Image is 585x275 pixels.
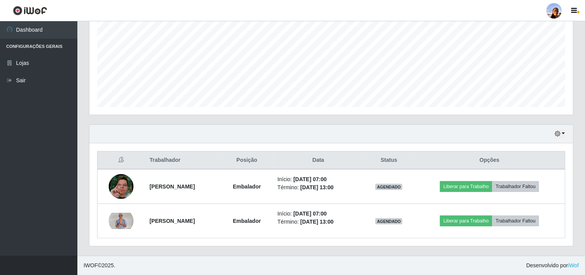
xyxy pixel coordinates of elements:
span: AGENDADO [375,218,402,224]
button: Liberar para Trabalho [440,181,492,192]
th: Trabalhador [145,151,221,170]
th: Data [273,151,364,170]
strong: Embalador [233,183,261,190]
li: Término: [277,183,359,192]
span: © 2025 . [84,261,115,270]
strong: [PERSON_NAME] [149,218,195,224]
li: Término: [277,218,359,226]
time: [DATE] 07:00 [293,210,327,217]
span: AGENDADO [375,184,402,190]
button: Liberar para Trabalho [440,216,492,226]
th: Posição [221,151,273,170]
time: [DATE] 07:00 [293,176,327,182]
time: [DATE] 13:00 [300,184,334,190]
span: Desenvolvido por [526,261,579,270]
li: Início: [277,175,359,183]
img: CoreUI Logo [13,6,47,15]
strong: [PERSON_NAME] [149,183,195,190]
span: IWOF [84,262,98,268]
a: iWof [568,262,579,268]
img: 1673728165855.jpeg [109,165,133,209]
button: Trabalhador Faltou [492,216,539,226]
button: Trabalhador Faltou [492,181,539,192]
strong: Embalador [233,218,261,224]
th: Status [364,151,414,170]
li: Início: [277,210,359,218]
img: 1680193572797.jpeg [109,213,133,229]
th: Opções [414,151,565,170]
time: [DATE] 13:00 [300,219,334,225]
